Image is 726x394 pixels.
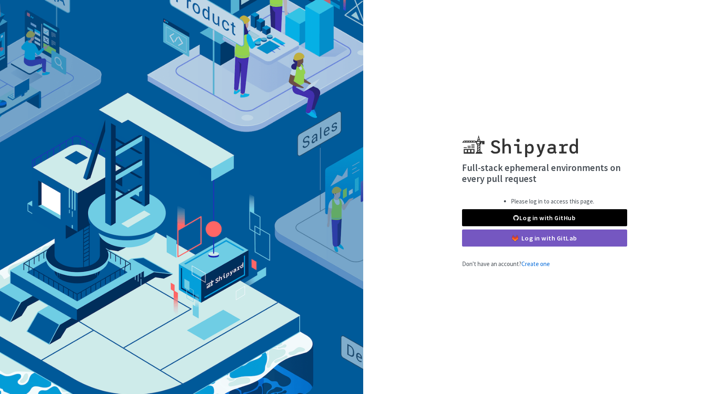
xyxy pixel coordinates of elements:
h4: Full-stack ephemeral environments on every pull request [462,162,627,184]
a: Log in with GitLab [462,229,627,247]
a: Log in with GitHub [462,209,627,226]
img: gitlab-color.svg [512,235,518,241]
li: Please log in to access this page. [511,197,594,206]
span: Don't have an account? [462,260,550,268]
a: Create one [521,260,550,268]
img: Shipyard logo [462,126,578,157]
